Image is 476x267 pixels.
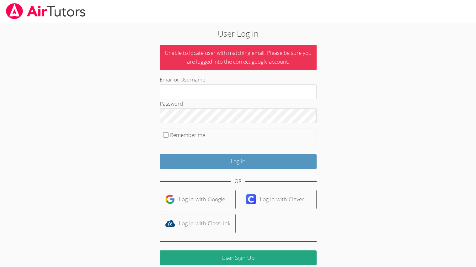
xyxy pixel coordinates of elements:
img: clever-logo-6eab21bc6e7a338710f1a6ff85c0baf02591cd810cc4098c63d3a4b26e2feb20.svg [246,194,256,204]
input: Log in [160,154,317,169]
a: Log in with Google [160,190,236,209]
a: Log in with ClassLink [160,214,236,233]
label: Remember me [170,131,205,139]
div: OR [234,177,242,186]
img: airtutors_banner-c4298cdbf04f3fff15de1276eac7730deb9818008684d7c2e4769d2f7ddbe033.png [5,3,86,19]
label: Password [160,100,183,107]
img: classlink-logo-d6bb404cc1216ec64c9a2012d9dc4662098be43eaf13dc465df04b49fa7ab582.svg [165,218,175,228]
label: Email or Username [160,76,205,83]
p: Unable to locate user with matching email. Please be sure you are logged into the correct google ... [160,45,317,71]
a: User Sign Up [160,250,317,265]
img: google-logo-50288ca7cdecda66e5e0955fdab243c47b7ad437acaf1139b6f446037453330a.svg [165,194,175,204]
h2: User Log in [110,28,366,39]
a: Log in with Clever [241,190,317,209]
